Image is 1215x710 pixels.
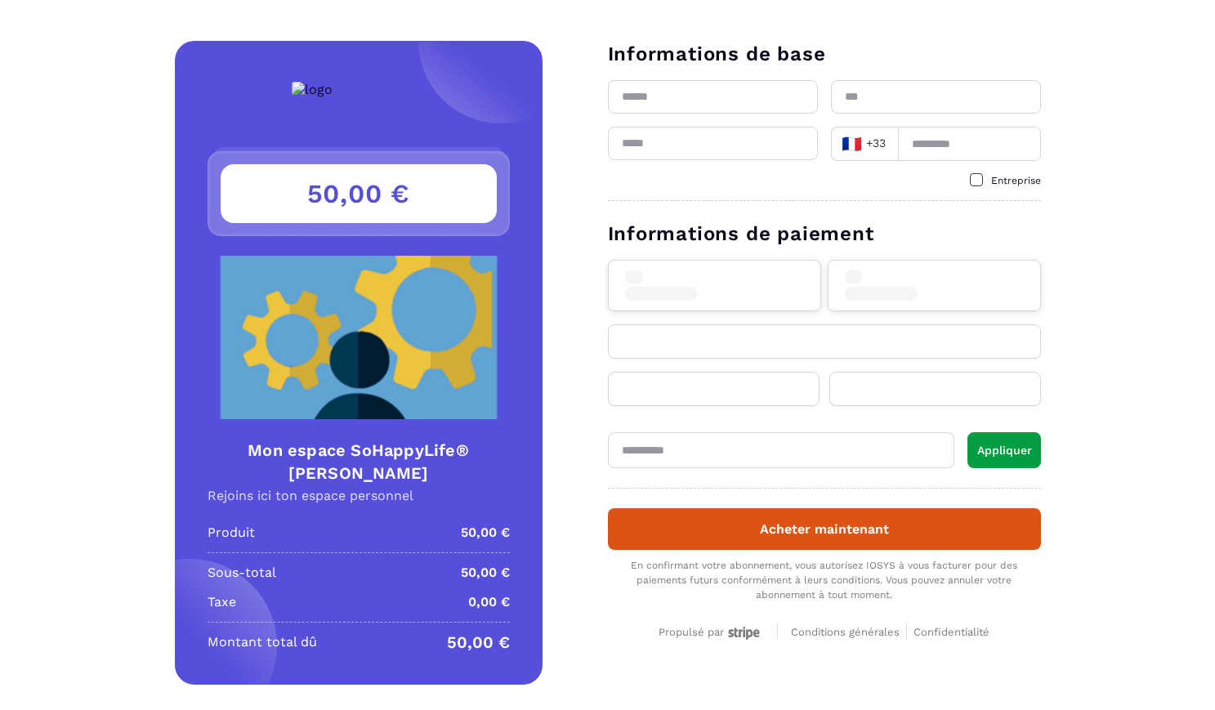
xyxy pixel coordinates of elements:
p: Produit [208,523,255,543]
h4: Mon espace SoHappyLife® [PERSON_NAME] [208,439,510,484]
div: En confirmant votre abonnement, vous autorisez IOSYS à vous facturer pour des paiements futurs co... [608,558,1041,602]
div: Search for option [831,127,898,161]
span: Entreprise [991,175,1041,186]
span: Conditions générales [791,626,900,638]
a: Conditions générales [791,623,907,639]
button: Appliquer [967,432,1041,468]
img: logo [292,82,333,97]
p: 50,00 € [461,523,510,543]
h3: Informations de base [608,41,1041,67]
p: 0,00 € [468,592,510,612]
input: Search for option [890,132,892,156]
p: 50,00 € [447,632,510,652]
span: 🇫🇷 [842,132,862,155]
p: 50,00 € [461,563,510,583]
a: Confidentialité [913,623,989,639]
span: Confidentialité [913,626,989,638]
a: Propulsé par [659,623,764,639]
img: Product Image [208,256,510,419]
span: +33 [841,132,887,155]
h3: 50,00 € [221,164,497,223]
h3: Informations de paiement [608,221,1041,247]
div: Propulsé par [659,626,764,640]
button: Acheter maintenant [608,508,1041,550]
div: Rejoins ici ton espace personnel [208,488,510,503]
